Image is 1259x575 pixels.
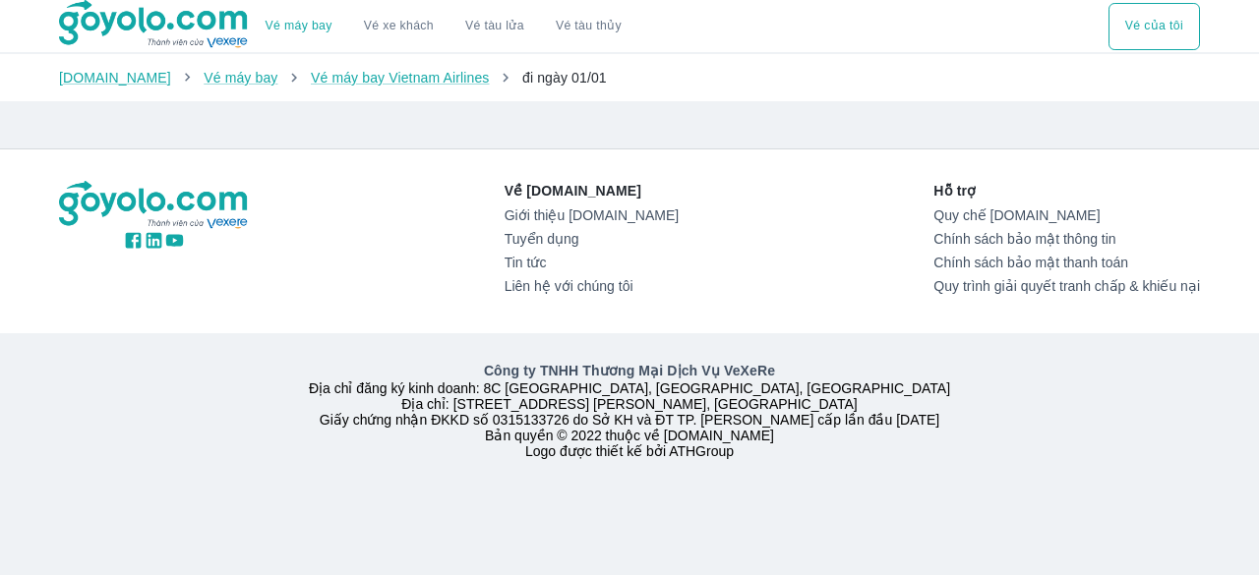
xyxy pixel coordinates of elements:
a: Vé máy bay [204,70,277,86]
span: đi ngày 01/01 [522,70,607,86]
p: Hỗ trợ [933,181,1200,201]
a: Liên hệ với chúng tôi [505,278,679,294]
a: Vé máy bay [266,19,332,33]
a: Tuyển dụng [505,231,679,247]
a: Chính sách bảo mật thanh toán [933,255,1200,270]
a: Tin tức [505,255,679,270]
a: Chính sách bảo mật thông tin [933,231,1200,247]
a: Quy chế [DOMAIN_NAME] [933,207,1200,223]
div: Địa chỉ đăng ký kinh doanh: 8C [GEOGRAPHIC_DATA], [GEOGRAPHIC_DATA], [GEOGRAPHIC_DATA] Địa chỉ: [... [47,361,1212,459]
p: Công ty TNHH Thương Mại Dịch Vụ VeXeRe [63,361,1196,380]
button: Vé của tôi [1109,3,1200,50]
div: choose transportation mode [250,3,637,50]
nav: breadcrumb [59,68,1200,87]
a: [DOMAIN_NAME] [59,70,171,86]
a: Vé tàu lửa [450,3,540,50]
button: Vé tàu thủy [540,3,637,50]
p: Về [DOMAIN_NAME] [505,181,679,201]
a: Quy trình giải quyết tranh chấp & khiếu nại [933,278,1200,294]
img: logo [59,181,250,230]
a: Giới thiệu [DOMAIN_NAME] [505,207,679,223]
div: choose transportation mode [1109,3,1200,50]
a: Vé máy bay Vietnam Airlines [311,70,490,86]
a: Vé xe khách [364,19,434,33]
